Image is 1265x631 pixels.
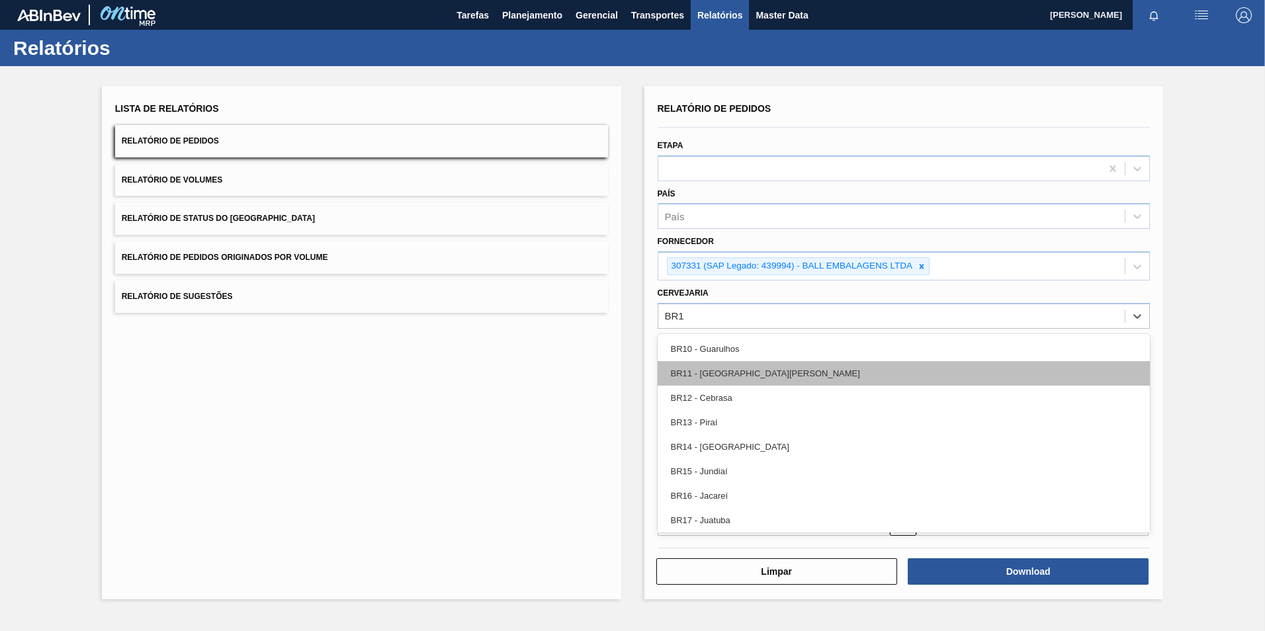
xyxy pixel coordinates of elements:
[658,508,1151,532] div: BR17 - Juatuba
[122,136,219,146] span: Relatório de Pedidos
[658,288,709,298] label: Cervejaria
[115,103,219,114] span: Lista de Relatórios
[13,40,248,56] h1: Relatórios
[457,7,489,23] span: Tarefas
[17,9,81,21] img: TNhmsLtSVTkK8tSr43FrP2fwEKptu5GPRR3wAAAABJRU5ErkJggg==
[658,386,1151,410] div: BR12 - Cebrasa
[665,211,685,222] div: País
[122,175,222,185] span: Relatório de Volumes
[658,484,1151,508] div: BR16 - Jacareí
[122,253,328,262] span: Relatório de Pedidos Originados por Volume
[115,125,608,157] button: Relatório de Pedidos
[115,164,608,196] button: Relatório de Volumes
[697,7,742,23] span: Relatórios
[115,280,608,313] button: Relatório de Sugestões
[115,202,608,235] button: Relatório de Status do [GEOGRAPHIC_DATA]
[1236,7,1252,23] img: Logout
[658,435,1151,459] div: BR14 - [GEOGRAPHIC_DATA]
[1133,6,1175,24] button: Notificações
[658,141,683,150] label: Etapa
[658,189,676,198] label: País
[658,103,771,114] span: Relatório de Pedidos
[631,7,684,23] span: Transportes
[1194,7,1209,23] img: userActions
[656,558,897,585] button: Limpar
[115,241,608,274] button: Relatório de Pedidos Originados por Volume
[658,361,1151,386] div: BR11 - [GEOGRAPHIC_DATA][PERSON_NAME]
[658,237,714,246] label: Fornecedor
[668,258,914,274] div: 307331 (SAP Legado: 439994) - BALL EMBALAGENS LTDA
[658,459,1151,484] div: BR15 - Jundiaí
[756,7,808,23] span: Master Data
[576,7,618,23] span: Gerencial
[122,292,233,301] span: Relatório de Sugestões
[658,337,1151,361] div: BR10 - Guarulhos
[658,410,1151,435] div: BR13 - Piraí
[908,558,1149,585] button: Download
[502,7,562,23] span: Planejamento
[122,214,315,223] span: Relatório de Status do [GEOGRAPHIC_DATA]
